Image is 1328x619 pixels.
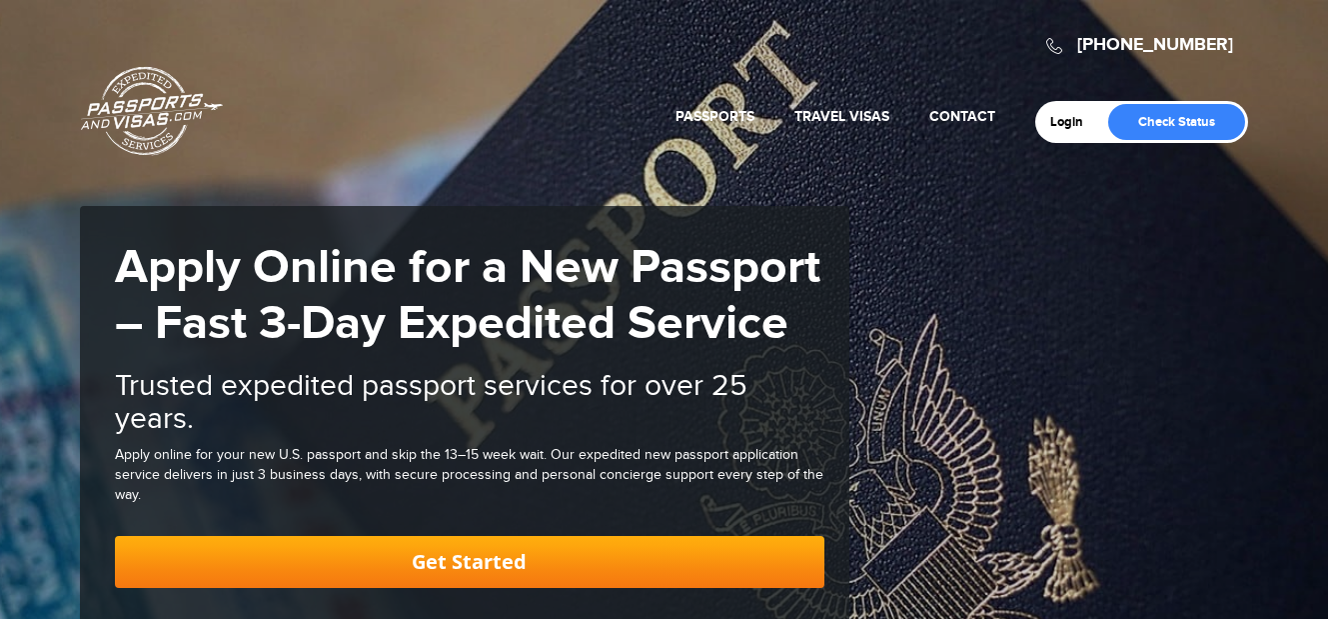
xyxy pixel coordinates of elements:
[81,66,223,156] a: Passports & [DOMAIN_NAME]
[115,370,824,436] h2: Trusted expedited passport services for over 25 years.
[1077,34,1233,56] a: [PHONE_NUMBER]
[115,239,820,353] strong: Apply Online for a New Passport – Fast 3-Day Expedited Service
[1050,114,1097,130] a: Login
[794,108,889,125] a: Travel Visas
[115,536,824,588] a: Get Started
[1108,104,1245,140] a: Check Status
[115,446,824,506] div: Apply online for your new U.S. passport and skip the 13–15 week wait. Our expedited new passport ...
[929,108,995,125] a: Contact
[675,108,754,125] a: Passports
